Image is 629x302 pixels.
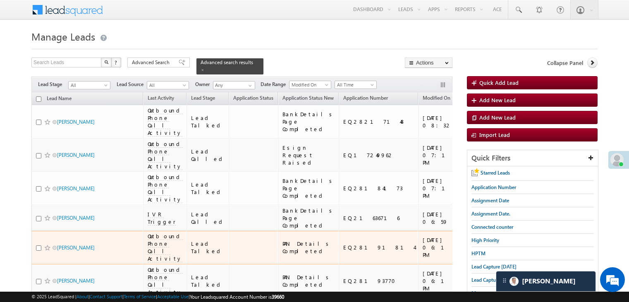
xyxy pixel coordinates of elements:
span: Advanced Search [132,59,172,66]
span: Outbound Phone Call Activity [148,266,183,296]
div: [DATE] 06:59 PM [423,211,467,225]
a: Acceptable Use [157,294,189,299]
div: carter-dragCarter[PERSON_NAME] [496,271,596,292]
div: [DATE] 06:14 PM [423,236,467,259]
a: Lead Name [43,94,76,105]
a: Modified On [289,81,331,89]
div: Lead Talked [191,240,225,255]
input: Type to Search [213,81,255,89]
span: Connected counter [471,224,513,230]
div: EQ28217148 [343,118,414,125]
a: Application Status [229,93,277,104]
div: Lead Called [191,211,225,225]
span: HPTM [471,250,486,256]
div: [DATE] 08:32 PM [423,114,467,129]
div: Esign Request Raised [282,144,335,166]
span: Add New Lead [479,96,516,103]
span: Outbound Phone Call Activity [148,173,183,203]
div: EQ28193770 [343,277,414,285]
span: IVR Trigger [148,211,176,225]
div: EQ21636716 [343,214,414,222]
div: EQ28184173 [343,185,414,192]
a: [PERSON_NAME] [57,119,95,125]
a: All Time [335,81,377,89]
a: [PERSON_NAME] [57,215,95,221]
span: All [69,81,108,89]
a: Lead Stage [187,93,219,104]
a: [PERSON_NAME] [57,278,95,284]
span: Application Number [471,184,516,190]
span: Lead Stage [191,95,215,101]
span: Outbound Phone Call Activity [148,140,183,170]
img: Search [104,60,108,64]
span: Date Range [261,81,289,88]
div: EQ17249962 [343,151,414,159]
span: All Time [335,81,374,89]
span: Import Lead [479,131,510,138]
a: Show All Items [244,81,254,90]
a: Application Number [339,93,392,104]
span: Quick Add Lead [479,79,519,86]
span: Messages [471,290,493,296]
div: EQ28191814 [343,244,414,251]
span: Lead Capture [DATE] [471,264,517,270]
div: BankDetails Page Completed [282,207,335,229]
span: All [147,81,187,89]
div: Lead Talked [191,181,225,196]
a: Modified On [419,93,454,104]
span: Application Status New [282,95,334,101]
span: Owner [195,81,213,88]
a: Last Activity [143,93,178,104]
span: Application Number [343,95,388,101]
span: Add New Lead [479,114,516,121]
span: Lead Source [117,81,147,88]
button: ? [111,58,121,67]
span: Application Status [233,95,273,101]
span: Outbound Phone Call Activity [148,232,183,262]
a: All [147,81,189,89]
div: [DATE] 07:16 PM [423,177,467,199]
a: Terms of Service [124,294,156,299]
span: High Priority [471,237,499,243]
span: ? [115,59,118,66]
div: Lead Talked [191,114,225,129]
img: Carter [509,277,519,286]
a: Contact Support [90,294,122,299]
div: BankDetails Page Completed [282,177,335,199]
span: Modified On [289,81,329,89]
a: [PERSON_NAME] [57,152,95,158]
span: Your Leadsquared Account Number is [190,294,284,300]
span: Manage Leads [31,30,95,43]
div: Lead Called [191,148,225,163]
span: Starred Leads [481,170,510,176]
span: Lead Capture [DATE] [471,277,517,283]
img: carter-drag [501,277,508,284]
span: Lead Stage [38,81,68,88]
input: Check all records [36,96,41,102]
span: Assignment Date. [471,211,510,217]
button: Actions [405,58,452,68]
span: Assignment Date [471,197,509,204]
span: Collapse Panel [547,59,583,67]
a: [PERSON_NAME] [57,244,95,251]
a: About [77,294,88,299]
span: Outbound Phone Call Activity [148,107,183,137]
span: Carter [522,277,576,285]
div: [DATE] 06:12 PM [423,270,467,292]
a: All [68,81,110,89]
span: © 2025 LeadSquared | | | | | [31,293,284,301]
div: PAN Details Completed [282,273,335,288]
div: BankDetails Page Completed [282,110,335,133]
a: Application Status New [278,93,338,104]
span: Advanced search results [201,59,253,65]
div: Quick Filters [467,150,598,166]
div: [DATE] 07:17 PM [423,144,467,166]
a: [PERSON_NAME] [57,185,95,192]
div: Lead Talked [191,273,225,288]
span: Modified On [423,95,450,101]
span: 39660 [272,294,284,300]
div: PAN Details Completed [282,240,335,255]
